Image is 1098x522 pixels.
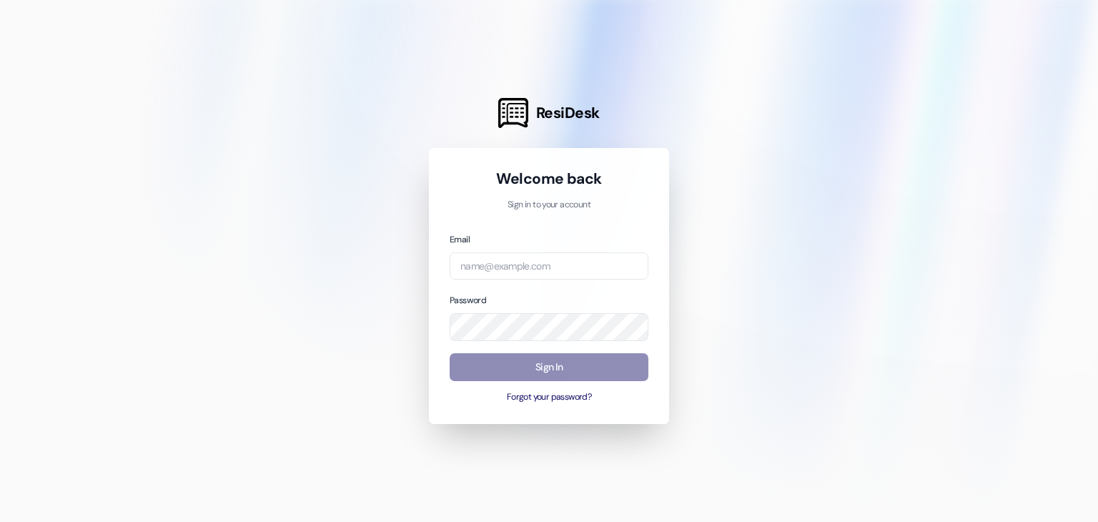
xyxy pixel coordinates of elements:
[450,199,648,212] p: Sign in to your account
[450,169,648,189] h1: Welcome back
[498,98,528,128] img: ResiDesk Logo
[450,295,486,306] label: Password
[450,252,648,280] input: name@example.com
[450,353,648,381] button: Sign In
[450,234,470,245] label: Email
[536,103,600,123] span: ResiDesk
[450,391,648,404] button: Forgot your password?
